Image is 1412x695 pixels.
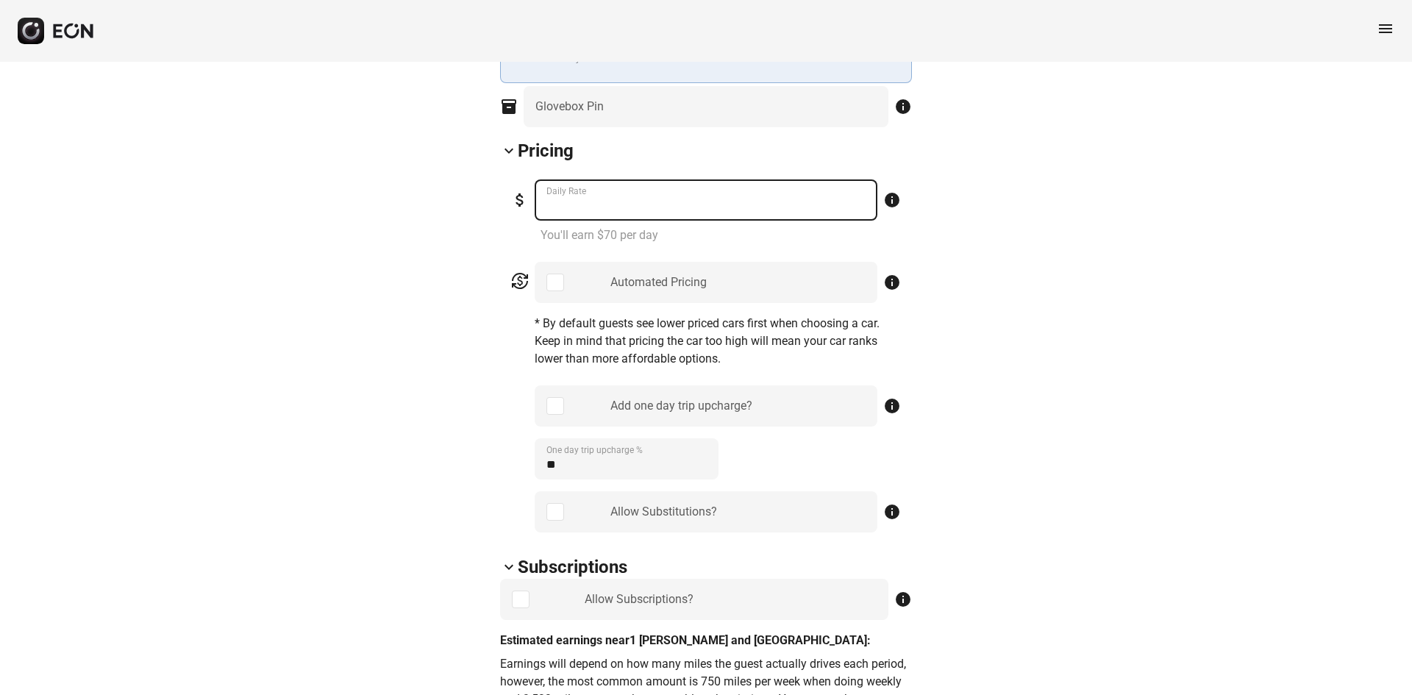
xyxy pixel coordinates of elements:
span: menu [1377,20,1394,38]
label: Daily Rate [546,185,586,197]
span: keyboard_arrow_down [500,558,518,576]
span: info [883,274,901,291]
span: attach_money [511,191,529,209]
div: Allow Substitutions? [610,503,717,521]
div: Allow Subscriptions? [585,591,693,608]
h2: Subscriptions [518,555,627,579]
span: currency_exchange [511,272,529,290]
span: info [883,503,901,521]
p: Estimated earnings near 1 [PERSON_NAME] and [GEOGRAPHIC_DATA]: [500,632,912,649]
h2: Pricing [518,139,574,163]
span: info [883,397,901,415]
span: keyboard_arrow_down [500,142,518,160]
div: Add one day trip upcharge? [610,397,752,415]
p: You'll earn $70 per day [541,227,901,244]
label: One day trip upcharge % [546,444,643,456]
label: Glovebox Pin [535,98,604,115]
span: inventory_2 [500,98,518,115]
div: Automated Pricing [610,274,707,291]
p: * By default guests see lower priced cars first when choosing a car. Keep in mind that pricing th... [535,315,901,368]
span: info [883,191,901,209]
span: info [894,591,912,608]
span: info [894,98,912,115]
